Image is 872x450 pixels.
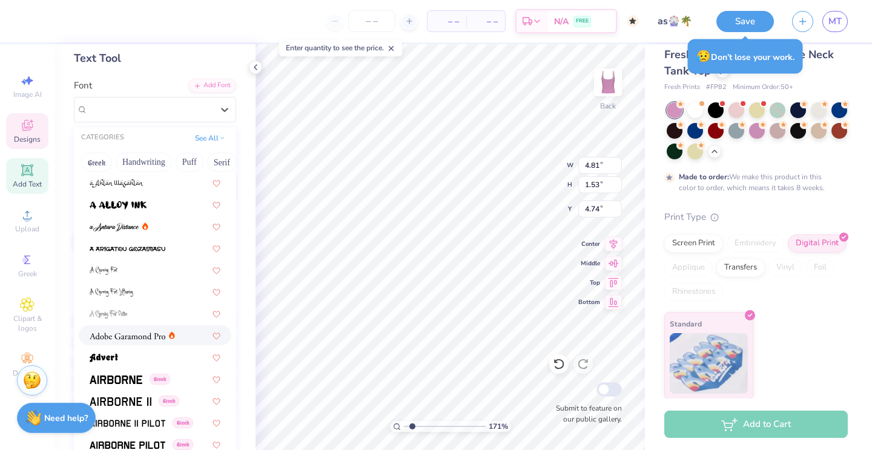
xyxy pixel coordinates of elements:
span: Top [578,279,600,287]
img: a Arigatou Gozaimasu [90,245,165,253]
span: Fresh Prints Sydney Square Neck Tank Top [664,47,834,78]
button: Puff [176,153,203,172]
img: Airborne Pilot [90,441,165,449]
span: Clipart & logos [6,314,48,333]
div: Foil [806,259,834,277]
input: Untitled Design [648,9,707,33]
span: 😥 [696,48,711,64]
img: Adobe Garamond Pro [90,332,165,340]
img: Standard [670,333,748,394]
img: a Ahlan Wasahlan [90,179,144,188]
div: Rhinestones [664,283,723,301]
img: Back [596,70,620,94]
img: A Charming Font Leftleaning [90,288,133,297]
span: Greek [18,269,37,279]
button: See All [191,132,229,144]
span: Middle [578,259,600,268]
div: Add Font [188,79,236,93]
img: A Charming Font [90,266,118,275]
div: Screen Print [664,234,723,253]
div: Text Tool [74,50,236,67]
img: a Alloy Ink [90,201,147,210]
div: We make this product in this color to order, which means it takes 8 weeks. [679,171,828,193]
span: Fresh Prints [664,82,700,93]
span: MT [828,15,842,28]
button: Handwriting [116,153,172,172]
strong: Need help? [44,412,88,424]
img: Airborne [90,376,142,384]
span: Bottom [578,298,600,306]
img: Airborne II Pilot [90,419,165,428]
div: CATEGORIES [81,133,124,143]
span: 171 % [489,421,508,432]
div: Back [600,101,616,111]
div: Embroidery [727,234,784,253]
span: # FP82 [706,82,727,93]
div: Print Type [664,210,848,224]
div: Transfers [716,259,765,277]
span: Center [578,240,600,248]
div: Enter quantity to see the price. [279,39,402,56]
button: Greek [81,153,112,172]
div: Vinyl [768,259,802,277]
span: – – [435,15,459,28]
span: Designs [14,134,41,144]
span: Decorate [13,368,42,378]
input: – – [348,10,395,32]
div: Don’t lose your work. [688,39,803,74]
label: Submit to feature on our public gallery. [549,403,622,425]
span: Greek [173,417,193,428]
div: Applique [664,259,713,277]
span: N/A [554,15,569,28]
img: A Charming Font Outline [90,310,127,319]
span: Greek [159,395,179,406]
button: Save [716,11,774,32]
span: FREE [576,17,589,25]
strong: Made to order: [679,172,729,182]
span: Standard [670,317,702,330]
span: Image AI [13,90,42,99]
span: Greek [150,374,170,385]
span: Add Text [13,179,42,189]
img: Airborne II [90,397,151,406]
span: Upload [15,224,39,234]
span: Minimum Order: 50 + [733,82,793,93]
a: MT [822,11,848,32]
button: Serif [207,153,237,172]
span: – – [474,15,498,28]
div: Digital Print [788,234,847,253]
span: Greek [173,439,193,450]
img: Advert [90,354,118,362]
img: a Antara Distance [90,223,139,231]
label: Font [74,79,92,93]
